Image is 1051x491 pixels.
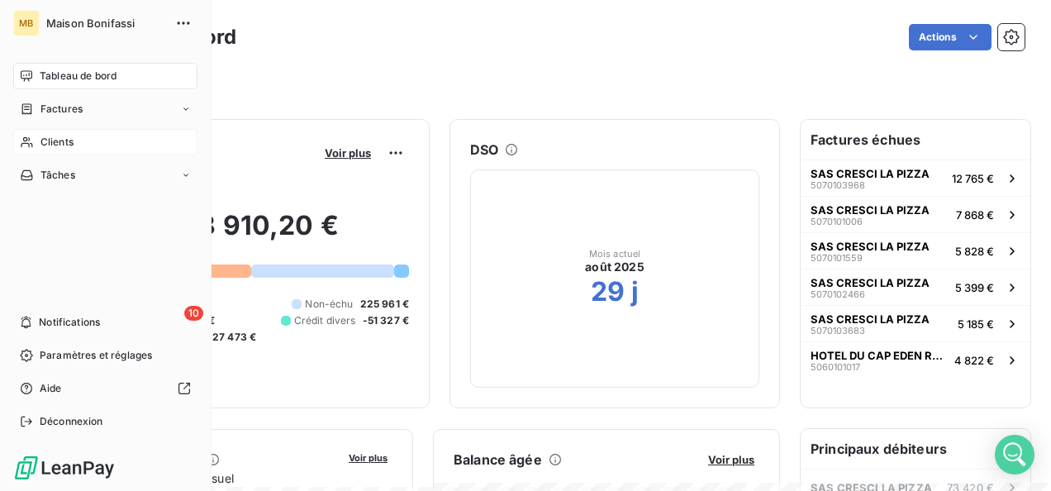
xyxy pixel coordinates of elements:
[454,450,542,470] h6: Balance âgée
[39,315,100,330] span: Notifications
[909,24,992,50] button: Actions
[956,208,994,222] span: 7 868 €
[93,470,337,487] span: Chiffre d'affaires mensuel
[955,245,994,258] span: 5 828 €
[811,362,860,372] span: 5060101017
[801,196,1030,232] button: SAS CRESCI LA PIZZA50701010067 868 €
[811,240,930,253] span: SAS CRESCI LA PIZZA
[470,140,498,160] h6: DSO
[811,180,865,190] span: 5070103968
[40,135,74,150] span: Clients
[995,435,1034,474] div: Open Intercom Messenger
[811,312,930,326] span: SAS CRESCI LA PIZZA
[320,145,376,160] button: Voir plus
[13,375,197,402] a: Aide
[801,341,1030,378] button: HOTEL DU CAP EDEN ROC50601010174 822 €
[360,297,409,312] span: 225 961 €
[589,249,641,259] span: Mois actuel
[811,289,865,299] span: 5070102466
[801,305,1030,341] button: SAS CRESCI LA PIZZA50701036835 185 €
[801,232,1030,269] button: SAS CRESCI LA PIZZA50701015595 828 €
[13,455,116,481] img: Logo LeanPay
[13,10,40,36] div: MB
[13,63,197,89] a: Tableau de bord
[585,259,644,275] span: août 2025
[40,348,152,363] span: Paramètres et réglages
[801,160,1030,196] button: SAS CRESCI LA PIZZA507010396812 765 €
[13,342,197,369] a: Paramètres et réglages
[811,276,930,289] span: SAS CRESCI LA PIZZA
[811,167,930,180] span: SAS CRESCI LA PIZZA
[954,354,994,367] span: 4 822 €
[13,96,197,122] a: Factures
[958,317,994,331] span: 5 185 €
[13,129,197,155] a: Clients
[40,69,117,83] span: Tableau de bord
[811,217,863,226] span: 5070101006
[294,313,356,328] span: Crédit divers
[703,452,759,467] button: Voir plus
[207,330,256,345] span: -27 473 €
[40,381,62,396] span: Aide
[363,313,409,328] span: -51 327 €
[591,275,625,308] h2: 29
[40,414,103,429] span: Déconnexion
[305,297,353,312] span: Non-échu
[955,281,994,294] span: 5 399 €
[40,102,83,117] span: Factures
[13,162,197,188] a: Tâches
[811,253,863,263] span: 5070101559
[811,326,865,336] span: 5070103683
[801,429,1030,469] h6: Principaux débiteurs
[811,203,930,217] span: SAS CRESCI LA PIZZA
[349,452,388,464] span: Voir plus
[40,168,75,183] span: Tâches
[631,275,639,308] h2: j
[93,209,409,259] h2: 338 910,20 €
[801,120,1030,160] h6: Factures échues
[344,450,392,465] button: Voir plus
[184,306,203,321] span: 10
[801,269,1030,305] button: SAS CRESCI LA PIZZA50701024665 399 €
[811,349,948,362] span: HOTEL DU CAP EDEN ROC
[708,453,754,466] span: Voir plus
[325,146,371,160] span: Voir plus
[46,17,165,30] span: Maison Bonifassi
[952,172,994,185] span: 12 765 €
